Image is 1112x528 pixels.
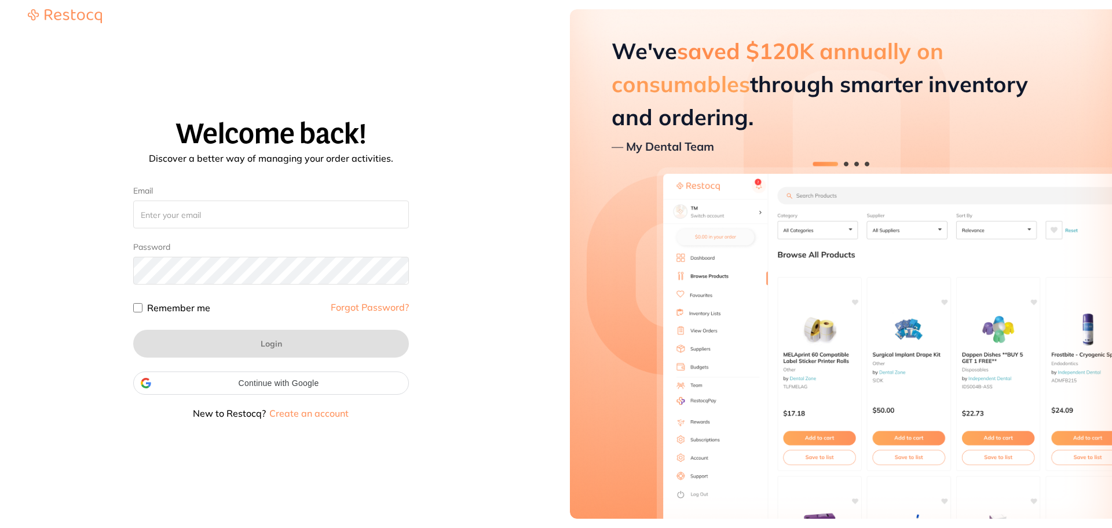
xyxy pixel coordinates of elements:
[14,154,528,163] p: Discover a better way of managing your order activities.
[133,409,409,418] p: New to Restocq?
[14,119,528,150] h1: Welcome back!
[133,330,409,358] button: Login
[156,378,401,388] span: Continue with Google
[133,372,409,395] div: Continue with Google
[133,186,409,196] label: Email
[133,201,409,228] input: Enter your email
[570,9,1112,519] aside: Hero
[28,9,102,23] img: Restocq
[133,242,170,252] label: Password
[268,409,350,418] button: Create an account
[570,9,1112,519] img: Restocq preview
[147,303,210,312] label: Remember me
[331,303,409,312] a: Forgot Password?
